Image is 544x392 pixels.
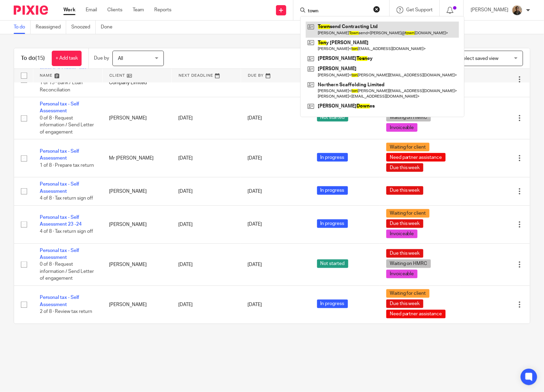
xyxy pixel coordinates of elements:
span: Waiting for client [386,143,430,151]
a: Personal tax - Self Assessment [40,102,79,113]
a: Work [63,7,75,13]
span: Get Support [406,8,433,12]
span: In progress [317,300,348,308]
span: Waiting on HMRC [386,260,431,268]
td: [DATE] [171,139,241,177]
span: Waiting for client [386,289,430,298]
span: [DATE] [248,189,262,194]
img: Pixie [14,5,48,15]
span: Invoiceable [386,230,418,238]
span: Due this week [386,249,423,258]
a: Clients [107,7,122,13]
td: [DATE] [171,243,241,286]
span: Select saved view [460,56,498,61]
span: 0 of 8 · Request information / Send Letter of engagement [40,116,94,135]
span: [DATE] [248,302,262,307]
h1: To do [21,55,45,62]
span: Waiting on HMRC [386,113,431,122]
span: Need partner assistance [386,310,446,318]
a: Personal tax - Self Assessment [40,248,79,260]
span: Invoiceable [386,270,418,278]
td: [PERSON_NAME] [102,205,171,243]
td: [DATE] [171,177,241,205]
span: Not started [317,260,348,268]
button: Clear [373,6,380,13]
a: Email [86,7,97,13]
span: [DATE] [248,262,262,267]
span: Not started [317,113,348,122]
p: [PERSON_NAME] [471,7,508,13]
td: [DATE] [171,97,241,139]
span: (15) [35,55,45,61]
span: Due this week [386,186,423,195]
input: Search [307,8,369,14]
span: 4 of 8 · Tax return sign off [40,196,93,201]
td: [DATE] [171,286,241,324]
span: Due this week [386,219,423,228]
td: [PERSON_NAME] [102,286,171,324]
span: 1 of 15 · Bank / Loan Reconciliation [40,80,83,92]
span: 1 of 8 · Prepare tax return [40,163,94,168]
a: Personal tax - Self Assessment [40,149,79,161]
a: Snoozed [71,21,96,34]
span: In progress [317,186,348,195]
a: Reports [154,7,171,13]
td: [PERSON_NAME] [102,97,171,139]
span: 4 of 8 · Tax return sign off [40,229,93,234]
span: 0 of 8 · Request information / Send Letter of engagement [40,262,94,281]
td: [PERSON_NAME] [102,243,171,286]
span: Waiting for client [386,209,430,218]
span: 2 of 8 · Review tax return [40,309,92,314]
td: [DATE] [171,205,241,243]
td: [PERSON_NAME] [102,177,171,205]
span: Due this week [386,300,423,308]
a: Team [133,7,144,13]
span: [DATE] [248,156,262,161]
a: Personal tax - Self Assessment [40,182,79,193]
td: Mr [PERSON_NAME] [102,139,171,177]
span: [DATE] [248,116,262,121]
a: Personal tax - Self Assessment 23 -24 [40,215,82,227]
p: Due by [94,55,109,62]
span: Due this week [386,163,423,172]
img: WhatsApp%20Image%202025-04-23%20.jpg [512,5,523,16]
a: Reassigned [36,21,66,34]
span: All [118,56,123,61]
span: Need partner assistance [386,153,446,162]
a: Done [101,21,118,34]
span: In progress [317,219,348,228]
a: + Add task [52,51,82,66]
a: To do [14,21,31,34]
span: In progress [317,153,348,162]
span: Invoiceable [386,123,418,132]
a: Personal tax - Self Assessment [40,295,79,307]
span: [DATE] [248,222,262,227]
